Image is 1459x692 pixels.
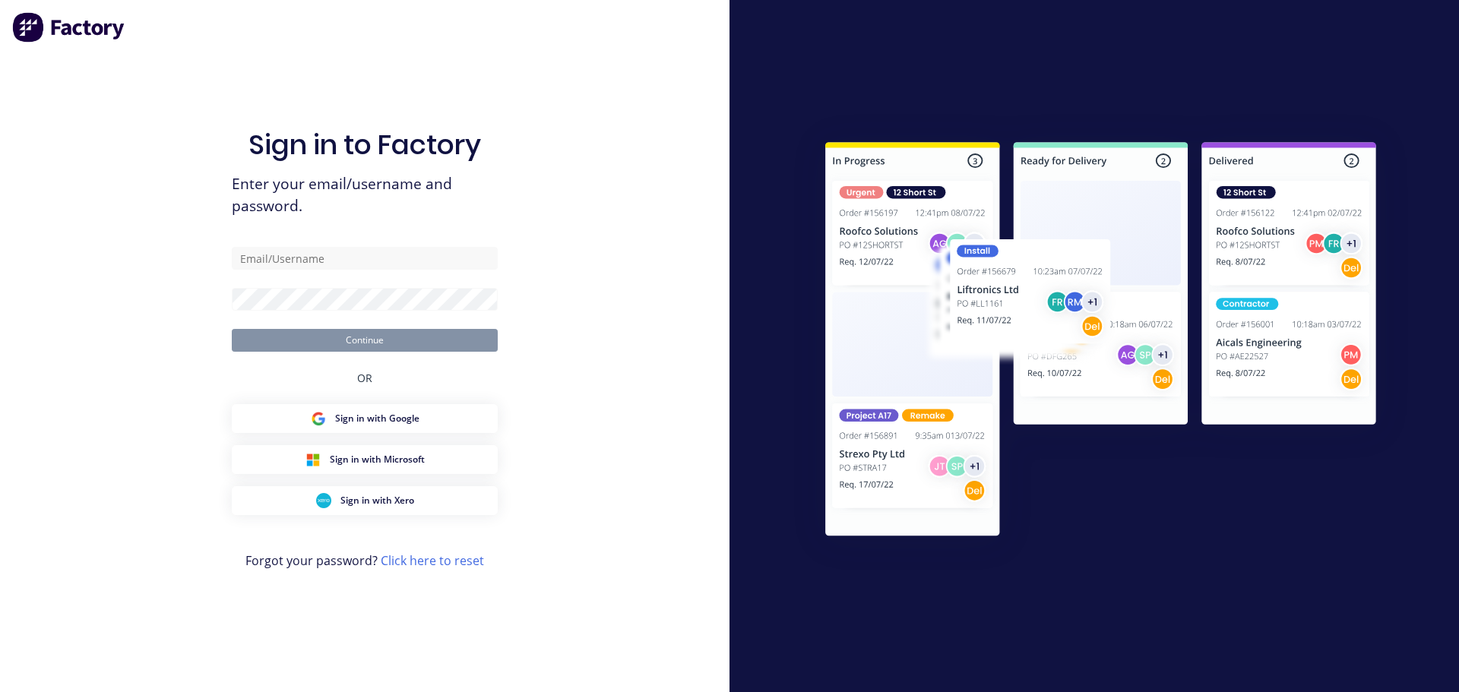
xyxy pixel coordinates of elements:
[232,173,498,217] span: Enter your email/username and password.
[316,493,331,508] img: Xero Sign in
[305,452,321,467] img: Microsoft Sign in
[232,445,498,474] button: Microsoft Sign inSign in with Microsoft
[335,412,419,425] span: Sign in with Google
[12,12,126,43] img: Factory
[311,411,326,426] img: Google Sign in
[381,552,484,569] a: Click here to reset
[245,551,484,570] span: Forgot your password?
[232,247,498,270] input: Email/Username
[232,329,498,352] button: Continue
[330,453,425,466] span: Sign in with Microsoft
[792,112,1410,572] img: Sign in
[340,494,414,507] span: Sign in with Xero
[248,128,481,161] h1: Sign in to Factory
[232,486,498,515] button: Xero Sign inSign in with Xero
[357,352,372,404] div: OR
[232,404,498,433] button: Google Sign inSign in with Google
